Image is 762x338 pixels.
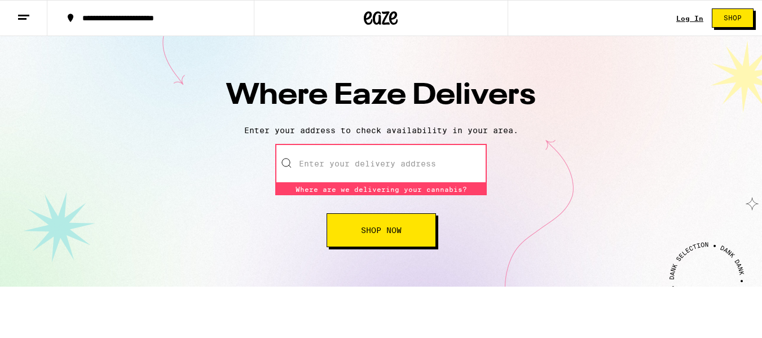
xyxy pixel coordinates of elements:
span: Shop [724,15,742,21]
div: Where are we delivering your cannabis? [275,183,487,195]
button: Shop [712,8,754,28]
p: Enter your address to check availability in your area. [11,126,751,135]
input: Enter your delivery address [275,144,487,183]
h1: Where Eaze Delivers [184,76,579,117]
span: Shop Now [361,226,402,234]
a: Log In [676,15,703,22]
button: Shop Now [327,213,436,247]
a: Shop [703,8,762,28]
